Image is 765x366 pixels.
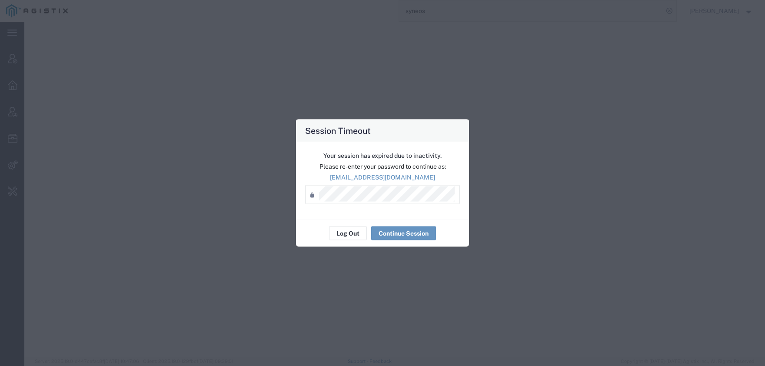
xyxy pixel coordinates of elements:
[305,162,460,171] p: Please re-enter your password to continue as:
[329,226,367,240] button: Log Out
[305,173,460,182] p: [EMAIL_ADDRESS][DOMAIN_NAME]
[305,124,371,137] h4: Session Timeout
[371,226,436,240] button: Continue Session
[305,151,460,160] p: Your session has expired due to inactivity.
